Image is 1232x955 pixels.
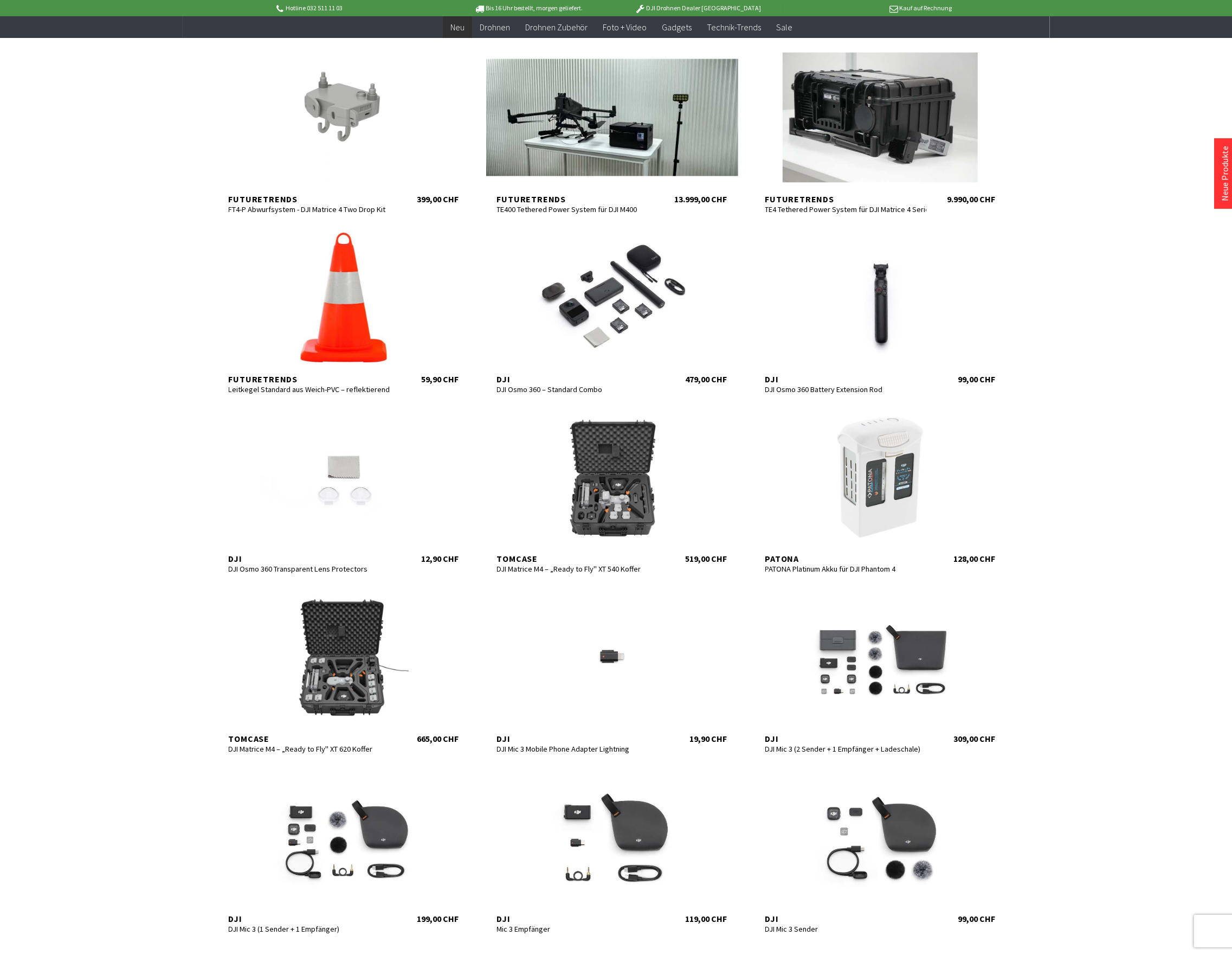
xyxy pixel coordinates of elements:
a: DJI DJI Mic 3 Mobile Phone Adapter Lightning 19,90 CHF [486,593,738,745]
div: 99,00 CHF [958,914,996,925]
div: Futuretrends [229,374,390,384]
div: 665,00 CHF [417,734,459,745]
div: DJI Mic 3 Sender [765,925,927,934]
a: DJI DJI Osmo 360 – Standard Combo 479,00 CHF [486,233,738,384]
div: Patona [765,554,927,565]
div: DJI Matrice M4 – „Ready to Fly" XT 620 Koffer [229,745,390,754]
div: 13.999,00 CHF [675,194,727,204]
p: Bis 16 Uhr bestellt, morgen geliefert. [444,2,613,15]
div: DJI [497,734,659,745]
div: 19,90 CHF [690,734,727,745]
span: Gadgets [662,22,692,33]
div: TomCase [229,734,390,745]
div: 399,00 CHF [417,194,459,204]
div: DJI [229,914,390,925]
a: Futuretrends FT4-P Abwurfsystem - DJI Matrice 4 Two Drop Kit 399,00 CHF [218,53,470,204]
a: DJI DJI Mic 3 Sender 99,00 CHF [754,773,1007,925]
a: Foto + Video [596,16,655,39]
a: TomCase DJI Matrice M4 – „Ready to Fly" XT 620 Koffer 665,00 CHF [218,593,470,745]
p: Kauf auf Rechnung [783,2,952,15]
div: Futuretrends [765,194,927,204]
div: 479,00 CHF [686,374,727,384]
div: DJI Osmo 360 – Standard Combo [497,384,659,394]
p: DJI Drohnen Dealer [GEOGRAPHIC_DATA] [614,2,783,15]
div: Leitkegel Standard aus Weich-PVC – reflektierend [229,384,390,394]
a: DJI DJI Osmo 360 Transparent Lens Protectors 12,90 CHF [218,413,470,565]
span: Sale [777,22,793,33]
div: 128,00 CHF [954,554,996,565]
div: DJI Mic 3 (2 Sender + 1 Empfänger + Ladeschale) [765,745,927,754]
div: 9.990,00 CHF [947,194,996,204]
span: Drohnen Zubehör [525,22,588,33]
div: DJI [765,374,927,384]
div: DJI [229,554,390,565]
div: PATONA Platinum Akku für DJI Phantom 4 [765,565,927,574]
div: 59,90 CHF [422,374,459,384]
div: Futuretrends [229,194,390,204]
div: DJI Mic 3 (1 Sender + 1 Empfänger) [229,925,390,934]
div: DJI [765,734,927,745]
p: Hotline 032 511 11 03 [275,2,444,15]
a: Gadgets [655,16,700,39]
div: TE4 Tethered Power System für DJI Matrice 4 Serie [765,204,927,214]
span: Drohnen [480,22,510,33]
div: DJI Mic 3 Mobile Phone Adapter Lightning [497,745,659,754]
div: 12,90 CHF [422,554,459,565]
div: TE400 Tethered Power System für DJI M400 [497,204,659,214]
span: Foto + Video [603,22,647,33]
a: TomCase DJI Matrice M4 – „Ready to Fly" XT 540 Koffer 519,00 CHF [486,413,738,565]
div: DJI [765,914,927,925]
div: FT4-P Abwurfsystem - DJI Matrice 4 Two Drop Kit [229,204,390,214]
div: Futuretrends [497,194,659,204]
span: Neu [450,22,465,33]
div: DJI Matrice M4 – „Ready to Fly" XT 540 Koffer [497,565,659,574]
div: Mic 3 Empfänger [497,925,659,934]
a: Patona PATONA Platinum Akku für DJI Phantom 4 128,00 CHF [754,413,1007,565]
a: Neu [443,16,472,39]
div: DJI Osmo 360 Battery Extension Rod [765,384,927,394]
a: DJI Mic 3 Empfänger 119,00 CHF [486,773,738,925]
div: 119,00 CHF [686,914,727,925]
a: DJI DJI Mic 3 (1 Sender + 1 Empfänger) 199,00 CHF [218,773,470,925]
div: DJI [497,374,659,384]
a: Futuretrends Leitkegel Standard aus Weich-PVC – reflektierend 59,90 CHF [218,233,470,384]
a: Technik-Trends [700,16,769,39]
div: DJI [497,914,659,925]
a: Futuretrends TE400 Tethered Power System für DJI M400 13.999,00 CHF [486,53,738,204]
span: Technik-Trends [707,22,762,33]
div: 199,00 CHF [417,914,459,925]
div: 519,00 CHF [686,554,727,565]
a: Drohnen Zubehör [518,16,596,39]
a: DJI DJI Mic 3 (2 Sender + 1 Empfänger + Ladeschale) 309,00 CHF [754,593,1007,745]
div: DJI Osmo 360 Transparent Lens Protectors [229,565,390,574]
a: Neue Produkte [1220,146,1230,201]
a: Drohnen [472,16,518,39]
a: Futuretrends TE4 Tethered Power System für DJI Matrice 4 Serie 9.990,00 CHF [754,53,1007,204]
a: DJI DJI Osmo 360 Battery Extension Rod 99,00 CHF [754,233,1007,384]
div: 309,00 CHF [954,734,996,745]
a: Sale [769,16,801,39]
div: TomCase [497,554,659,565]
div: 99,00 CHF [958,374,996,384]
